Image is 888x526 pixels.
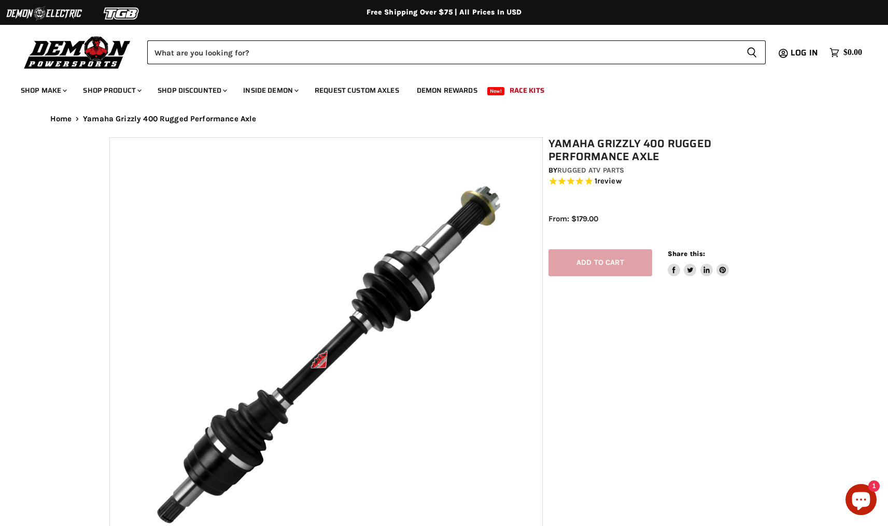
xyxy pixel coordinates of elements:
[30,115,859,123] nav: Breadcrumbs
[13,76,859,101] ul: Main menu
[548,137,785,163] h1: Yamaha Grizzly 400 Rugged Performance Axle
[786,48,824,58] a: Log in
[409,80,485,101] a: Demon Rewards
[668,250,705,258] span: Share this:
[307,80,407,101] a: Request Custom Axles
[83,115,256,123] span: Yamaha Grizzly 400 Rugged Performance Axle
[50,115,72,123] a: Home
[147,40,738,64] input: Search
[30,8,859,17] div: Free Shipping Over $75 | All Prices In USD
[235,80,305,101] a: Inside Demon
[548,214,598,223] span: From: $179.00
[5,4,83,23] img: Demon Electric Logo 2
[147,40,766,64] form: Product
[75,80,148,101] a: Shop Product
[791,46,818,59] span: Log in
[842,484,880,518] inbox-online-store-chat: Shopify online store chat
[548,176,785,187] span: Rated 5.0 out of 5 stars 1 reviews
[83,4,161,23] img: TGB Logo 2
[738,40,766,64] button: Search
[824,45,867,60] a: $0.00
[557,166,624,175] a: Rugged ATV Parts
[843,48,862,58] span: $0.00
[668,249,729,277] aside: Share this:
[548,165,785,176] div: by
[13,80,73,101] a: Shop Make
[21,34,134,70] img: Demon Powersports
[595,177,622,186] span: 1 reviews
[150,80,233,101] a: Shop Discounted
[487,87,505,95] span: New!
[502,80,552,101] a: Race Kits
[597,177,622,186] span: review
